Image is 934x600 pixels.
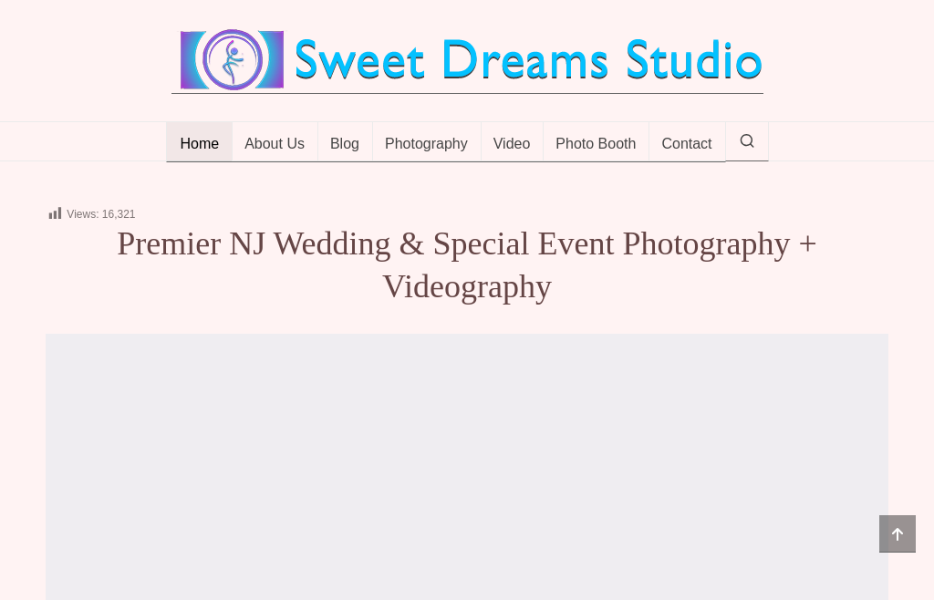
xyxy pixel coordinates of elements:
a: Blog [317,122,373,162]
span: Photo Booth [555,136,636,154]
a: Video [481,122,545,162]
img: Best Wedding Event Photography Photo Booth Videography NJ NY [171,27,763,93]
span: Home [180,136,219,154]
a: Photo Booth [543,122,649,162]
a: About Us [232,122,318,162]
a: Photography [372,122,482,162]
span: About Us [244,136,305,154]
span: Contact [661,136,711,154]
span: Video [493,136,531,154]
span: Blog [330,136,359,154]
span: 16,321 [102,208,136,221]
span: Views: [67,208,99,221]
span: Photography [385,136,468,154]
a: Home [166,122,233,162]
span: Premier NJ Wedding & Special Event Photography + Videography [117,225,817,305]
a: Contact [649,122,725,162]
